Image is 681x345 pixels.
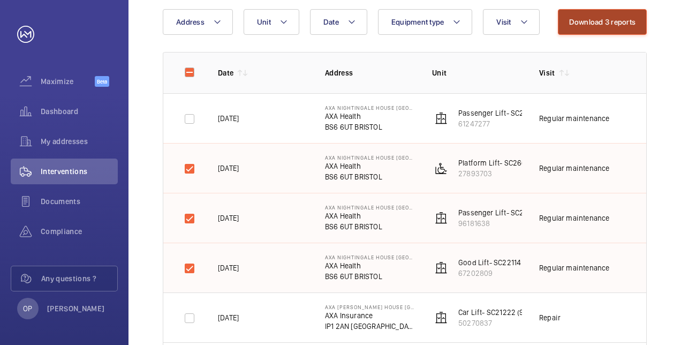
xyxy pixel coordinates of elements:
[41,226,118,237] span: Compliance
[325,204,415,211] p: AXA Nightingale House [GEOGRAPHIC_DATA]
[325,122,415,132] p: BS6 6UT BRISTOL
[539,213,609,223] div: Regular maintenance
[257,18,271,26] span: Unit
[163,9,233,35] button: Address
[218,262,239,273] p: [DATE]
[483,9,539,35] button: Visit
[378,9,473,35] button: Equipment type
[458,257,562,268] p: Good Lift- SC22114 (7FLR) 4VPA
[218,67,233,78] p: Date
[539,262,609,273] div: Regular maintenance
[325,254,415,260] p: AXA Nightingale House [GEOGRAPHIC_DATA]
[539,113,609,124] div: Regular maintenance
[41,166,118,177] span: Interventions
[539,312,561,323] div: Repair
[558,9,647,35] button: Download 3 reports
[41,273,117,284] span: Any questions ?
[325,211,415,221] p: AXA Health
[539,163,609,174] div: Regular maintenance
[310,9,367,35] button: Date
[432,67,522,78] p: Unit
[23,303,32,314] p: OP
[218,312,239,323] p: [DATE]
[95,76,109,87] span: Beta
[458,157,554,168] p: Platform Lift- SC26680 4VPA
[435,112,448,125] img: elevator.svg
[458,318,557,328] p: 50270837
[325,171,415,182] p: BS6 6UT BRISTOL
[244,9,299,35] button: Unit
[218,113,239,124] p: [DATE]
[496,18,511,26] span: Visit
[458,307,557,318] p: Car Lift- SC21222 (9FLR) 4VPA
[391,18,444,26] span: Equipment type
[458,218,579,229] p: 96181638
[539,67,555,78] p: Visit
[218,213,239,223] p: [DATE]
[325,321,415,332] p: IP1 2AN [GEOGRAPHIC_DATA]
[458,268,562,279] p: 67202809
[325,271,415,282] p: BS6 6UT BRISTOL
[47,303,105,314] p: [PERSON_NAME]
[41,136,118,147] span: My addresses
[325,260,415,271] p: AXA Health
[325,67,415,78] p: Address
[325,104,415,111] p: AXA Nightingale House [GEOGRAPHIC_DATA]
[41,76,95,87] span: Maximize
[218,163,239,174] p: [DATE]
[325,161,415,171] p: AXA Health
[325,310,415,321] p: AXA Insurance
[458,168,554,179] p: 27893703
[41,196,118,207] span: Documents
[435,162,448,175] img: platform_lift.svg
[458,118,579,129] p: 61247277
[323,18,339,26] span: Date
[325,154,415,161] p: AXA Nightingale House [GEOGRAPHIC_DATA]
[325,304,415,310] p: AXA [PERSON_NAME] House [GEOGRAPHIC_DATA]
[41,106,118,117] span: Dashboard
[435,311,448,324] img: elevator.svg
[435,212,448,224] img: elevator.svg
[435,261,448,274] img: elevator.svg
[176,18,205,26] span: Address
[325,221,415,232] p: BS6 6UT BRISTOL
[458,108,579,118] p: Passenger Lift- SC22113 (6FLR) 4VPA
[325,111,415,122] p: AXA Health
[458,207,579,218] p: Passenger Lift- SC22112 (7FLR) 4VPA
